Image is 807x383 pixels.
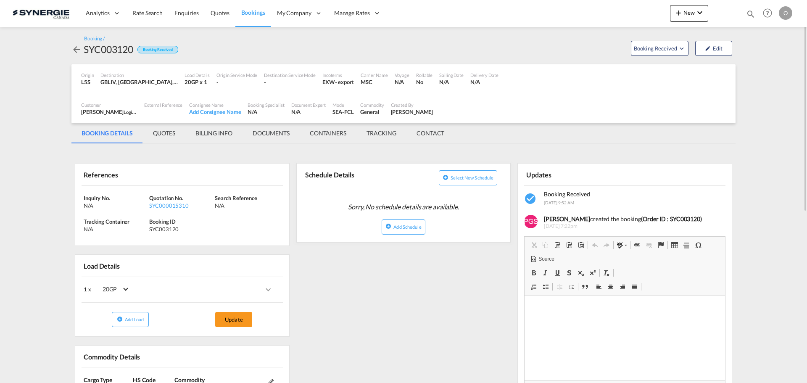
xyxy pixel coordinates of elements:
div: N/A [291,108,326,116]
div: [PERSON_NAME] [81,108,137,116]
div: Add Consignee Name [189,108,241,116]
a: Redo (Ctrl+Y) [601,240,612,251]
a: Spell Check As You Type [614,240,629,251]
a: Increase Indent [565,281,577,292]
div: SYC003120 [149,225,213,233]
div: Updates [524,167,623,182]
div: Load Details [82,258,123,273]
button: icon-pencilEdit [695,41,732,56]
a: Insert Horizontal Line [680,240,692,251]
span: Analytics [86,9,110,17]
a: Subscript [575,267,587,278]
md-icon: icon-magnify [746,9,755,18]
div: Pablo Gomez Saldarriaga [391,108,433,116]
span: New [673,9,705,16]
div: GBLIV, Liverpool, United Kingdom, GB & Ireland, Europe [100,78,178,86]
a: Decrease Indent [554,281,565,292]
md-icon: icon-plus-circle [117,316,123,322]
span: Inquiry No. [84,195,110,201]
md-tab-item: BOOKING DETAILS [71,123,143,143]
span: Help [760,6,775,20]
div: External Reference [144,102,182,108]
div: - [264,78,316,86]
button: Update [215,312,252,327]
div: Destination Service Mode [264,72,316,78]
span: Search Reference [215,195,257,201]
span: Tracking Container [84,218,129,225]
md-icon: icon-pencil [705,45,711,51]
span: My Company [277,9,311,17]
a: Paste from Word [575,240,587,251]
span: Sorry, No schedule details are available. [345,199,462,215]
md-tab-item: BILLING INFO [185,123,243,143]
md-tab-item: DOCUMENTS [243,123,300,143]
span: [DATE] 9:52 AM [544,200,574,205]
a: Strike Through [563,267,575,278]
a: Superscript [587,267,599,278]
div: Help [760,6,779,21]
button: icon-plus 400-fgNewicon-chevron-down [670,5,708,22]
b: [PERSON_NAME] [544,215,590,222]
a: Align Right [617,281,628,292]
div: N/A [395,78,409,86]
md-pagination-wrapper: Use the left and right arrow keys to navigate between tabs [71,123,454,143]
a: Remove Format [601,267,612,278]
img: lwfZ4AAAAGSURBVAMAu3FFAKQsG9IAAAAASUVORK5CYII= [524,215,538,228]
md-icon: icon-checkbox-marked-circle [524,192,538,206]
div: N/A [84,225,147,233]
a: Cut (Ctrl+X) [528,240,540,251]
div: General [360,108,384,116]
div: N/A [84,202,147,209]
div: No [416,78,433,86]
div: SYC003120 [84,42,133,56]
md-icon: icon-plus 400-fg [673,8,683,18]
a: Insert Special Character [692,240,704,251]
md-tab-item: CONTAINERS [300,123,356,143]
span: Booking Received [634,44,678,53]
div: - [216,78,257,86]
a: Paste (Ctrl+V) [551,240,563,251]
md-icon: icon-chevron-down [695,8,705,18]
span: Booking Received [544,190,590,198]
div: Booking / [84,35,105,42]
span: Quotes [211,9,229,16]
div: Booking Received [137,46,178,54]
md-tab-item: CONTACT [406,123,454,143]
a: Align Left [593,281,605,292]
div: Delivery Date [470,72,498,78]
a: Insert/Remove Numbered List [528,281,540,292]
span: Select new schedule [451,175,493,180]
md-icon: icon-plus-circle [443,174,448,180]
button: Open demo menu [631,41,688,56]
div: 1 x [84,279,182,300]
div: SEA-FCL [332,108,353,116]
div: Created By [391,102,433,108]
span: Rate Search [132,9,163,16]
div: Mode [332,102,353,108]
md-icon: icon-plus-circle [385,223,391,229]
div: Sailing Date [439,72,464,78]
div: icon-arrow-left [71,42,84,56]
div: EXW [322,78,335,86]
a: Unlink [643,240,655,251]
div: Voyage [395,72,409,78]
a: Copy (Ctrl+C) [540,240,551,251]
md-tab-item: TRACKING [356,123,406,143]
div: N/A [215,202,278,209]
button: icon-plus-circleAdd Load [112,312,149,327]
div: Origin [81,72,94,78]
a: Justify [628,281,640,292]
img: 1f56c880d42311ef80fc7dca854c8e59.png [13,4,69,23]
md-select: Choose [91,280,137,300]
span: Enquiries [174,9,199,16]
div: N/A [248,108,284,116]
a: Undo (Ctrl+Z) [589,240,601,251]
span: Bookings [241,9,265,16]
div: created the booking [544,215,719,223]
b: (Order ID : SYC003120) [641,215,702,222]
div: References [82,167,180,182]
span: [DATE] 7:22pm [544,223,719,230]
div: 20GP x 1 [185,78,210,86]
button: icon-plus-circleAdd Schedule [382,219,425,235]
